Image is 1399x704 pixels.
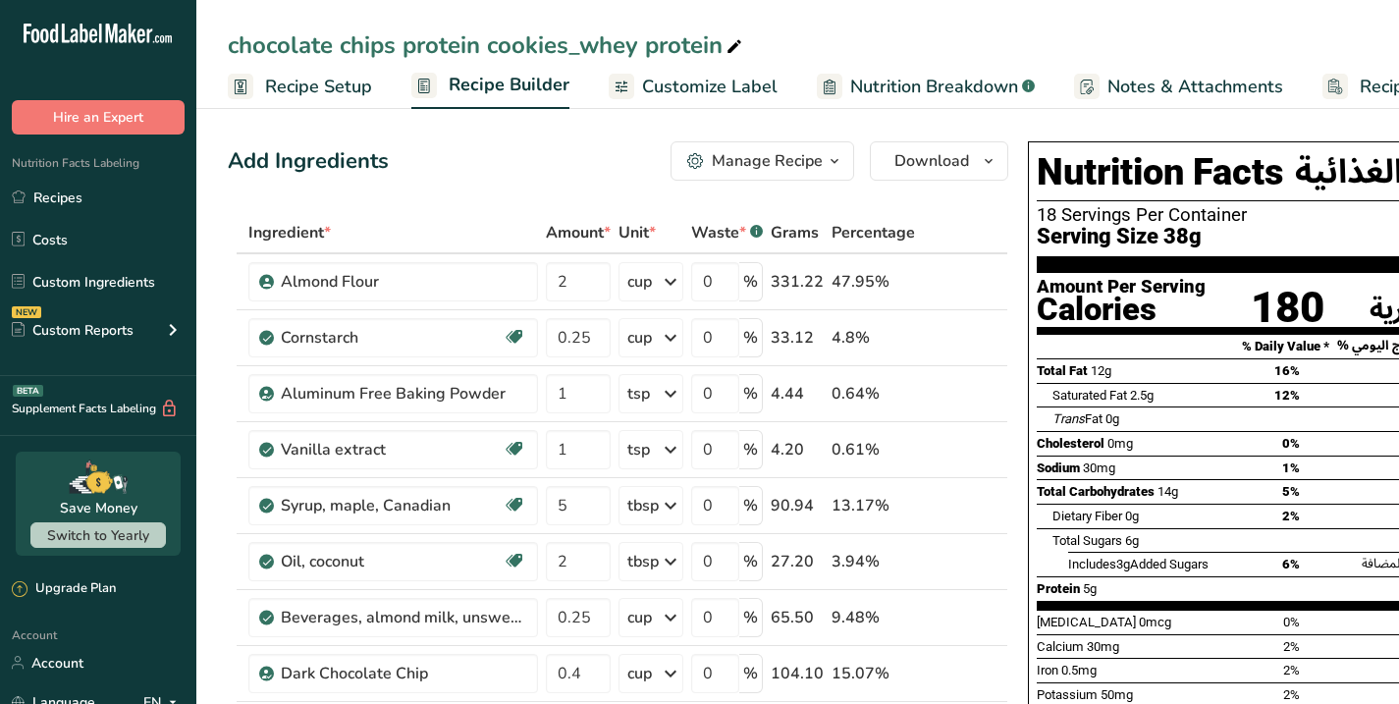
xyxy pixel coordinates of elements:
span: Recipe Setup [265,74,372,100]
span: 2% [1283,663,1300,677]
div: 47.95% [832,270,915,294]
span: 0g [1105,411,1119,426]
div: 33.12 [771,326,824,350]
span: Calcium [1037,639,1084,654]
span: 0mg [1107,436,1133,451]
iframe: Intercom live chat [1332,637,1379,684]
div: 90.94 [771,494,824,517]
div: NEW [12,306,41,318]
div: 27.20 [771,550,824,573]
span: Serving Size 38g [1037,225,1202,249]
div: 331.22 [771,270,824,294]
button: Manage Recipe [671,141,854,181]
span: 6g [1125,533,1139,548]
i: Trans [1052,411,1085,426]
span: 2% [1283,687,1300,702]
div: % Daily Value * [1037,337,1329,356]
span: 3g [1116,557,1130,571]
span: Download [894,149,969,173]
span: 12% [1274,388,1300,403]
div: Upgrade Plan [12,579,116,599]
span: Ingredient [248,221,331,244]
span: Sodium [1037,460,1080,475]
div: 0.64% [832,382,915,406]
div: Add Ingredients [228,145,389,178]
span: Total Fat [1037,363,1088,378]
div: 9.48% [832,606,915,629]
a: Recipe Builder [411,63,569,110]
button: Switch to Yearly [30,522,166,548]
span: Cholesterol [1037,436,1104,451]
div: Syrup, maple, Canadian [281,494,503,517]
span: Protein [1037,581,1080,596]
span: Notes & Attachments [1107,74,1283,100]
span: 30mg [1083,460,1115,475]
div: 104.10 [771,662,824,685]
div: cup [627,270,652,294]
div: 0.61% [832,438,915,461]
div: 13.17% [832,494,915,517]
span: Amount [546,221,611,244]
button: Download [870,141,1008,181]
div: Aluminum Free Baking Powder [281,382,526,406]
div: 15.07% [832,662,915,685]
span: 0.5mg [1061,663,1097,677]
div: tbsp [627,550,659,573]
span: [MEDICAL_DATA] [1037,615,1136,629]
div: chocolate chips protein cookies_whey protein [228,27,746,63]
span: 0g [1125,509,1139,523]
span: 30mg [1087,639,1119,654]
a: Recipe Setup [228,65,372,109]
span: Saturated Fat [1052,388,1127,403]
div: Vanilla extract [281,438,503,461]
span: Includes Added Sugars [1068,557,1209,571]
span: Percentage [832,221,915,244]
span: 5g [1083,581,1097,596]
div: cup [627,606,652,629]
span: 1% [1282,460,1300,475]
div: Beverages, almond milk, unsweetened, shelf stable [281,606,526,629]
span: Customize Label [642,74,778,100]
span: Iron [1037,663,1058,677]
span: 12g [1091,363,1111,378]
span: 5% [1282,484,1300,499]
div: 3.94% [832,550,915,573]
div: tsp [627,382,650,406]
div: Save Money [60,498,137,518]
div: Amount Per Serving [1037,278,1206,323]
span: 0mcg [1139,615,1171,629]
span: 2% [1282,509,1300,523]
div: Dark Chocolate Chip [281,662,526,685]
div: 65.50 [771,606,824,629]
span: Fat [1052,411,1103,426]
button: Hire an Expert [12,100,185,135]
div: cup [627,326,652,350]
a: Nutrition Breakdown [817,65,1035,109]
span: 50mg [1101,687,1133,702]
span: 14g [1157,484,1178,499]
div: Custom Reports [12,320,134,341]
div: Oil, coconut [281,550,503,573]
span: 0% [1283,615,1300,629]
div: Waste [691,221,763,244]
div: tsp [627,438,650,461]
a: Notes & Attachments [1074,65,1283,109]
div: 4.20 [771,438,824,461]
span: Unit [619,221,656,244]
span: Grams [771,221,819,244]
div: 4.44 [771,382,824,406]
a: Customize Label [609,65,778,109]
span: Potassium [1037,687,1098,702]
span: 2% [1283,639,1300,654]
div: 180 [1251,293,1324,324]
div: Calories [1037,297,1206,323]
div: tbsp [627,494,659,517]
span: Dietary Fiber [1052,509,1122,523]
div: Cornstarch [281,326,503,350]
div: cup [627,662,652,685]
span: Switch to Yearly [47,526,149,545]
div: BETA [13,385,43,397]
div: Manage Recipe [712,149,823,173]
span: 6% [1282,557,1300,571]
span: Total Sugars [1052,533,1122,548]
